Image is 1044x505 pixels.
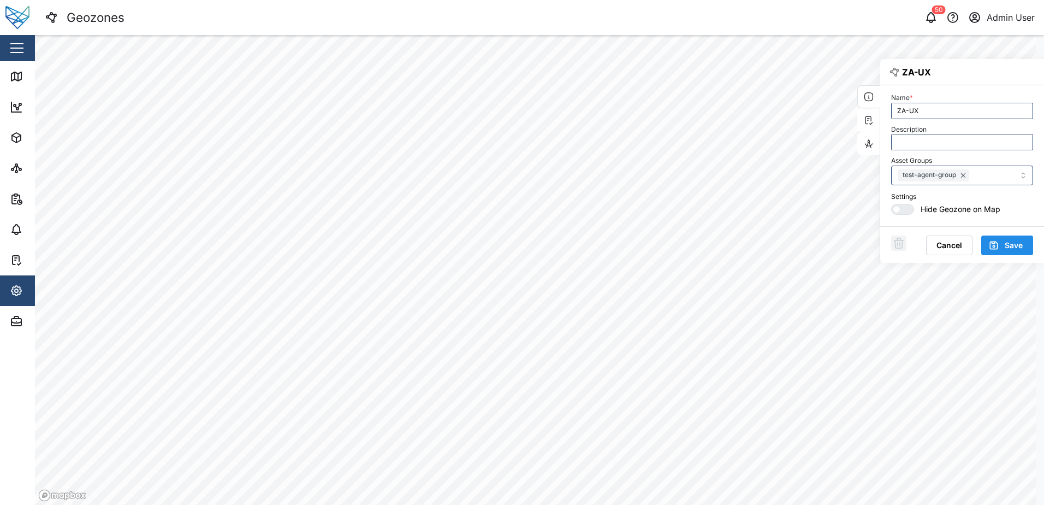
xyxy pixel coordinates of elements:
[891,94,913,102] label: Name
[28,101,78,113] div: Dashboard
[891,192,1033,202] div: Settings
[967,10,1035,25] button: Admin User
[28,254,58,266] div: Tasks
[903,170,956,180] span: test-agent-group
[28,193,66,205] div: Reports
[67,8,124,27] div: Geozones
[35,35,1036,505] canvas: Map
[28,285,67,297] div: Settings
[28,162,55,174] div: Sites
[5,5,29,30] img: Main Logo
[28,315,61,327] div: Admin
[28,132,62,144] div: Assets
[891,126,927,133] label: Description
[38,489,86,502] a: Mapbox logo
[926,236,972,255] button: Cancel
[891,157,932,165] label: Asset Groups
[28,224,62,236] div: Alarms
[987,11,1035,25] div: Admin User
[981,236,1033,255] button: Save
[28,71,53,83] div: Map
[936,236,962,255] span: Cancel
[932,5,946,14] div: 50
[1005,236,1023,255] span: Save
[914,204,1000,215] label: Hide Geozone on Map
[902,66,931,79] div: ZA-UX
